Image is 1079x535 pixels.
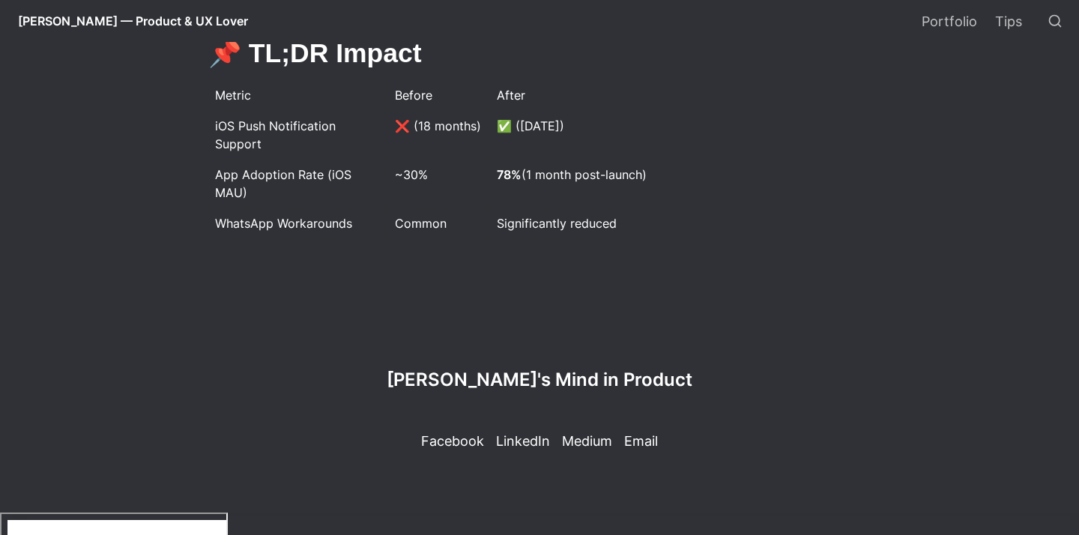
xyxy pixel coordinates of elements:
span: Significantly reduced [497,216,617,231]
span: After [497,88,525,103]
span: Before [395,88,432,103]
img: logo_orange.svg [24,24,36,36]
span: ❌ (18 months) [395,118,481,133]
span: Common [395,216,447,231]
span: [PERSON_NAME]'s Mind in Product [387,369,692,390]
a: LinkedIn [495,423,551,453]
a: Facebook [420,423,486,453]
div: 域名: [PERSON_NAME][DOMAIN_NAME] [39,39,235,52]
img: tab_domain_overview_orange.svg [61,88,73,100]
span: [PERSON_NAME] — Product & UX Lover [18,13,248,28]
span: ~30% [395,167,428,182]
span: (1 month post-launch) [497,167,647,182]
span: ✅ ([DATE]) [497,118,564,133]
p: LinkedIn [496,431,550,451]
p: Facebook [421,431,484,451]
div: v 4.0.25 [42,24,73,36]
span: iOS Push Notification Support [215,118,339,151]
span: WhatsApp Workarounds [215,216,352,231]
p: Email [624,431,658,451]
img: tab_keywords_by_traffic_grey.svg [153,88,165,100]
a: [PERSON_NAME]'s Mind in Product [387,369,692,405]
p: Medium [562,431,612,451]
a: Email [623,423,659,453]
h2: 📌 TL;DR Impact [207,34,872,73]
img: website_grey.svg [24,39,36,52]
div: 关键词（按流量） [169,90,247,100]
span: App Adoption Rate (iOS MAU) [215,167,355,200]
div: 域名概述 [77,90,115,100]
span: Metric [215,88,251,103]
a: Medium [560,423,614,453]
strong: 78% [497,167,522,182]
